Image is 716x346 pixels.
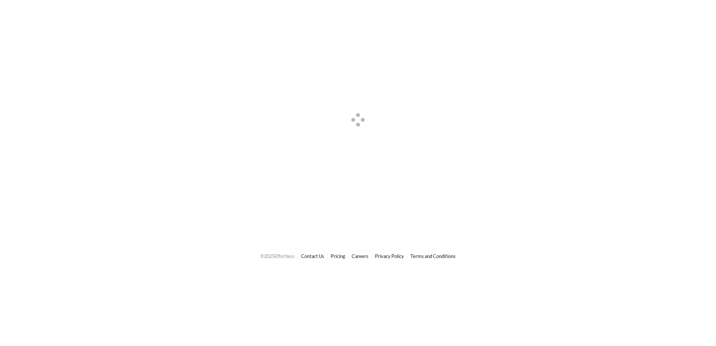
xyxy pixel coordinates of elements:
[352,253,368,259] a: Careers
[301,253,324,259] a: Contact Us
[331,253,345,259] a: Pricing
[260,253,295,259] span: © 2025 Effortless
[375,253,404,259] a: Privacy Policy
[410,253,456,259] a: Terms and Conditions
